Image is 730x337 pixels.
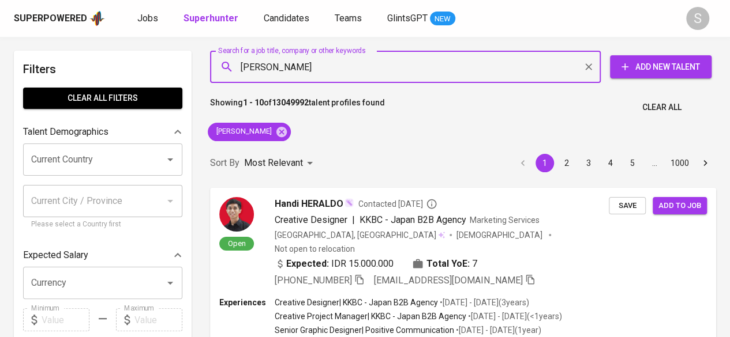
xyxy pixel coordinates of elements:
a: Teams [335,12,364,26]
p: • [DATE] - [DATE] ( 3 years ) [438,297,529,308]
h6: Filters [23,60,182,78]
button: Clear All filters [23,88,182,109]
span: | [352,213,355,227]
button: Go to page 4 [601,154,620,172]
div: Most Relevant [244,153,317,174]
span: Creative Designer [275,214,347,225]
img: app logo [89,10,105,27]
span: Contacted [DATE] [358,198,437,210]
p: Sort By [210,156,239,170]
span: [PERSON_NAME] [208,126,279,137]
p: Creative Designer | KKBC - Japan B2B Agency [275,297,438,308]
div: Expected Salary [23,244,182,267]
div: … [645,157,664,169]
b: Superhunter [184,13,238,24]
span: Clear All [642,100,682,115]
span: 7 [472,257,477,271]
p: • [DATE] - [DATE] ( <1 years ) [466,311,562,322]
span: Save [615,199,640,213]
p: Talent Demographics [23,125,108,139]
img: b7301518a098ab2282bf44afa2398146.png [219,197,254,232]
div: [GEOGRAPHIC_DATA], [GEOGRAPHIC_DATA] [275,229,445,241]
button: Add New Talent [610,55,712,78]
button: Add to job [653,197,707,215]
p: Most Relevant [244,156,303,170]
a: Superhunter [184,12,241,26]
a: Superpoweredapp logo [14,10,105,27]
span: Open [223,238,250,248]
button: Clear All [638,97,686,118]
span: [EMAIL_ADDRESS][DOMAIN_NAME] [374,275,523,286]
button: Go to page 2 [557,154,576,172]
span: NEW [430,13,455,25]
span: Teams [335,13,362,24]
span: [PHONE_NUMBER] [275,275,352,286]
b: Total YoE: [426,257,470,271]
b: 1 - 10 [243,98,264,107]
button: Save [609,197,646,215]
a: Candidates [264,12,312,26]
p: Showing of talent profiles found [210,97,385,118]
button: Go to next page [696,154,714,172]
img: magic_wand.svg [345,198,354,207]
p: Expected Salary [23,248,88,262]
button: Open [162,152,178,168]
button: Go to page 1000 [667,154,692,172]
div: [PERSON_NAME] [208,123,291,141]
p: Experiences [219,297,275,308]
p: • [DATE] - [DATE] ( 1 year ) [454,324,541,336]
span: Jobs [137,13,158,24]
p: Creative Project Manager | KKBC - Japan B2B Agency [275,311,466,322]
span: Marketing Services [470,215,540,225]
div: S [686,7,709,30]
span: GlintsGPT [387,13,428,24]
input: Value [134,308,182,331]
div: IDR 15.000.000 [275,257,394,271]
div: Superpowered [14,12,87,25]
a: Jobs [137,12,160,26]
p: Not open to relocation [275,243,355,255]
span: Add to job [658,199,701,213]
nav: pagination navigation [512,154,716,172]
div: Talent Demographics [23,120,182,143]
a: GlintsGPT NEW [387,12,455,26]
span: Add New Talent [619,60,702,74]
b: 13049992 [272,98,309,107]
b: Expected: [286,257,329,271]
button: Go to page 5 [623,154,642,172]
span: Handi HERALDO [275,197,343,211]
p: Senior Graphic Designer | Positive Communication [275,324,454,336]
button: Open [162,275,178,291]
button: Go to page 3 [579,154,598,172]
span: KKBC - Japan B2B Agency [360,214,466,225]
span: [DEMOGRAPHIC_DATA] [456,229,544,241]
p: Please select a Country first [31,219,174,230]
button: Clear [581,59,597,75]
svg: By Batam recruiter [426,198,437,210]
span: Candidates [264,13,309,24]
button: page 1 [536,154,554,172]
span: Clear All filters [32,91,173,105]
input: Value [42,308,89,331]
